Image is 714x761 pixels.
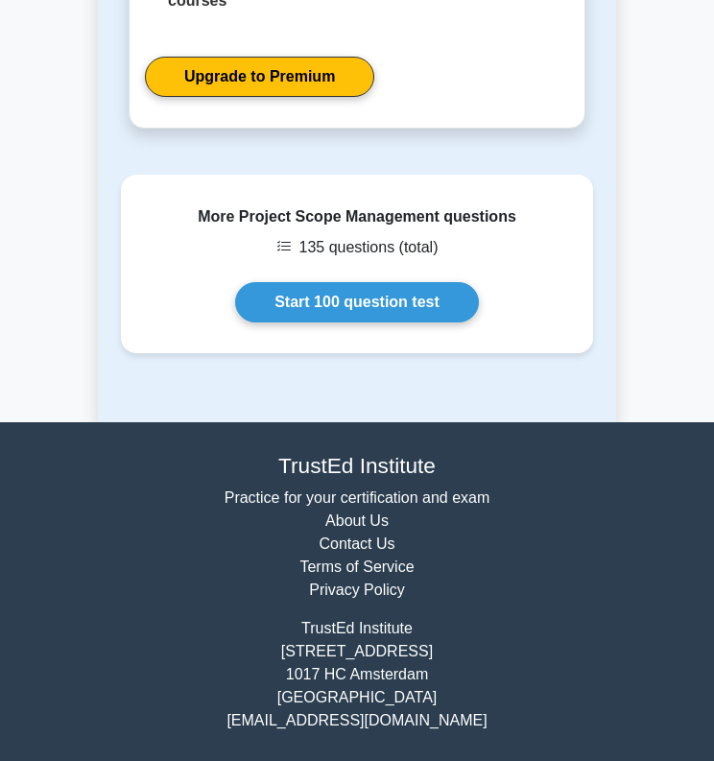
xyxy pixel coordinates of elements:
a: Upgrade to Premium [145,57,374,97]
a: About Us [325,512,389,529]
a: Practice for your certification and exam [225,489,490,506]
a: Start 100 question test [235,282,479,322]
a: Contact Us [319,535,394,552]
a: Privacy Policy [309,582,405,598]
div: TrustEd Institute [STREET_ADDRESS] 1017 HC Amsterdam [GEOGRAPHIC_DATA] [EMAIL_ADDRESS][DOMAIN_NAME] [98,617,616,732]
a: Terms of Service [299,559,414,575]
h4: TrustEd Institute [109,453,605,479]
